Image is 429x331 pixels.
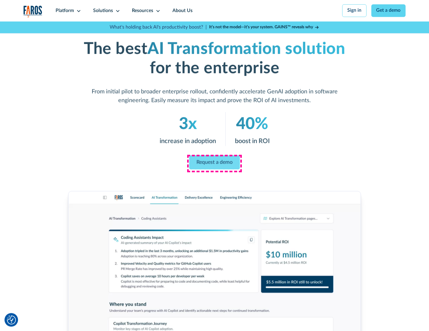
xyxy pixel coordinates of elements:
[56,7,74,14] div: Platform
[110,24,207,31] p: What's holding back AI's productivity boost? |
[209,24,320,30] a: It’s not the model—it’s your system. GAINS™ reveals why
[23,5,43,18] img: Logo of the analytics and reporting company Faros.
[189,155,240,169] a: Request a demo
[150,60,279,76] strong: for the enterprise
[132,7,153,14] div: Resources
[23,5,43,18] a: home
[235,136,269,146] p: boost in ROI
[148,41,345,57] em: AI Transformation solution
[75,88,354,105] p: From initial pilot to broader enterprise rollout, confidently accelerate GenAI adoption in softwa...
[236,116,268,132] em: 40%
[209,25,313,29] strong: It’s not the model—it’s your system. GAINS™ reveals why
[93,7,113,14] div: Solutions
[7,315,16,324] button: Cookie Settings
[160,136,216,146] p: increase in adoption
[7,315,16,324] img: Revisit consent button
[342,4,367,17] a: Sign in
[179,116,197,132] em: 3x
[84,41,148,57] strong: The best
[371,4,406,17] a: Get a demo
